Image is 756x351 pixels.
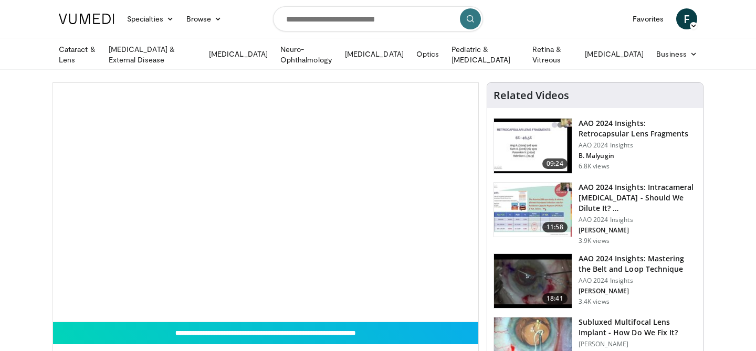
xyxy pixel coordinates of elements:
[579,276,697,285] p: AAO 2024 Insights
[53,83,478,322] video-js: Video Player
[180,8,228,29] a: Browse
[579,237,610,245] p: 3.9K views
[59,14,114,24] img: VuMedi Logo
[410,44,445,65] a: Optics
[493,89,569,102] h4: Related Videos
[579,226,697,235] p: [PERSON_NAME]
[102,44,203,65] a: [MEDICAL_DATA] & External Disease
[579,340,697,348] p: [PERSON_NAME]
[579,182,697,214] h3: AAO 2024 Insights: Intracameral [MEDICAL_DATA] - Should We Dilute It? …
[493,253,697,309] a: 18:41 AAO 2024 Insights: Mastering the Belt and Loop Technique AAO 2024 Insights [PERSON_NAME] 3....
[579,216,697,224] p: AAO 2024 Insights
[493,118,697,174] a: 09:24 AAO 2024 Insights: Retrocapsular Lens Fragments AAO 2024 Insights B. Malyugin 6.8K views
[493,182,697,245] a: 11:58 AAO 2024 Insights: Intracameral [MEDICAL_DATA] - Should We Dilute It? … AAO 2024 Insights [...
[526,44,579,65] a: Retina & Vitreous
[542,158,568,169] span: 09:24
[579,118,697,139] h3: AAO 2024 Insights: Retrocapsular Lens Fragments
[542,293,568,304] span: 18:41
[579,44,650,65] a: [MEDICAL_DATA]
[676,8,697,29] a: F
[52,44,102,65] a: Cataract & Lens
[579,152,697,160] p: B. Malyugin
[579,317,697,338] h3: Subluxed Multifocal Lens Implant - How Do We Fix It?
[626,8,670,29] a: Favorites
[121,8,180,29] a: Specialties
[445,44,526,65] a: Pediatric & [MEDICAL_DATA]
[579,253,697,274] h3: AAO 2024 Insights: Mastering the Belt and Loop Technique
[203,44,274,65] a: [MEDICAL_DATA]
[494,119,572,173] img: 01f52a5c-6a53-4eb2-8a1d-dad0d168ea80.150x105_q85_crop-smart_upscale.jpg
[542,222,568,232] span: 11:58
[273,6,483,31] input: Search topics, interventions
[579,287,697,295] p: [PERSON_NAME]
[339,44,410,65] a: [MEDICAL_DATA]
[579,141,697,150] p: AAO 2024 Insights
[274,44,339,65] a: Neuro-Ophthalmology
[650,44,703,65] a: Business
[494,254,572,309] img: 22a3a3a3-03de-4b31-bd81-a17540334f4a.150x105_q85_crop-smart_upscale.jpg
[579,162,610,171] p: 6.8K views
[579,297,610,306] p: 3.4K views
[494,183,572,237] img: de733f49-b136-4bdc-9e00-4021288efeb7.150x105_q85_crop-smart_upscale.jpg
